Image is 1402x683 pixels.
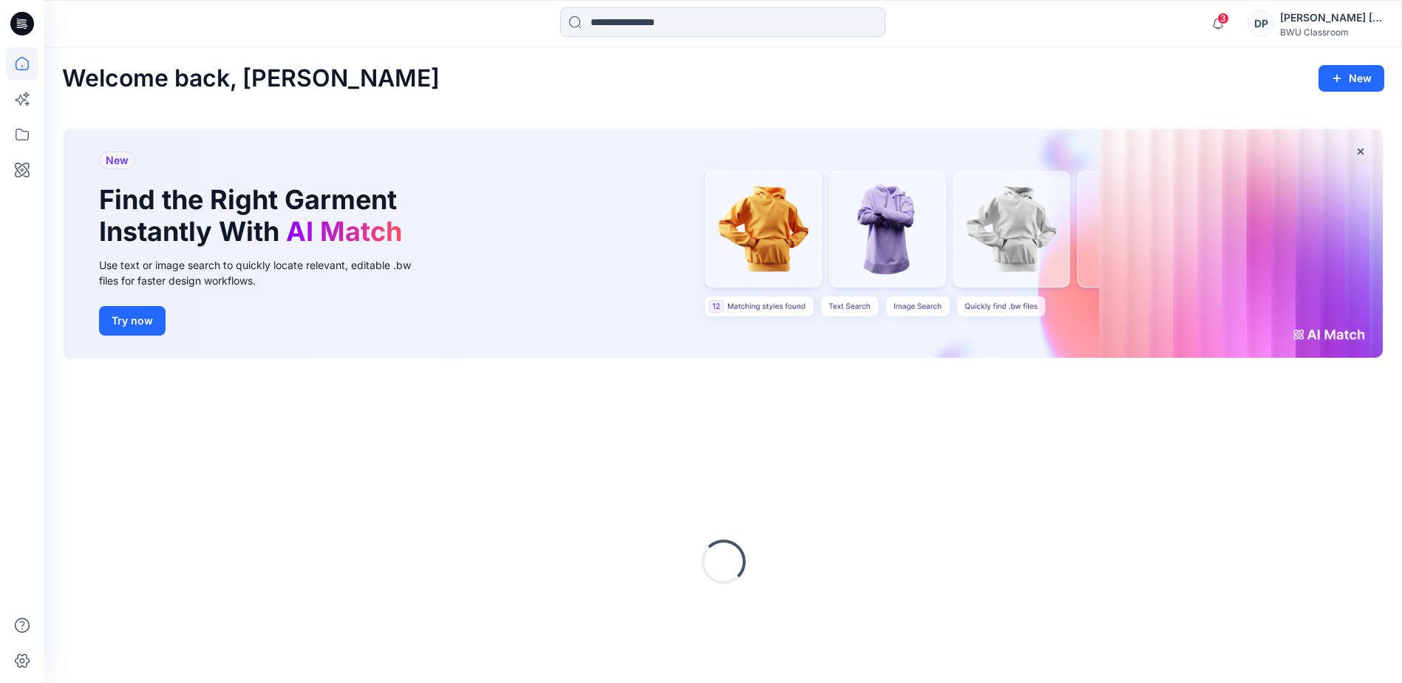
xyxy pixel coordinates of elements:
[1280,9,1384,27] div: [PERSON_NAME] [PERSON_NAME]
[1318,65,1384,92] button: New
[1248,10,1274,37] div: DP
[1280,27,1384,38] div: BWU Classroom
[106,152,129,169] span: New
[99,184,409,248] h1: Find the Right Garment Instantly With
[286,215,402,248] span: AI Match
[99,257,432,288] div: Use text or image search to quickly locate relevant, editable .bw files for faster design workflows.
[1217,13,1229,24] span: 3
[62,65,440,92] h2: Welcome back, [PERSON_NAME]
[99,306,166,336] button: Try now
